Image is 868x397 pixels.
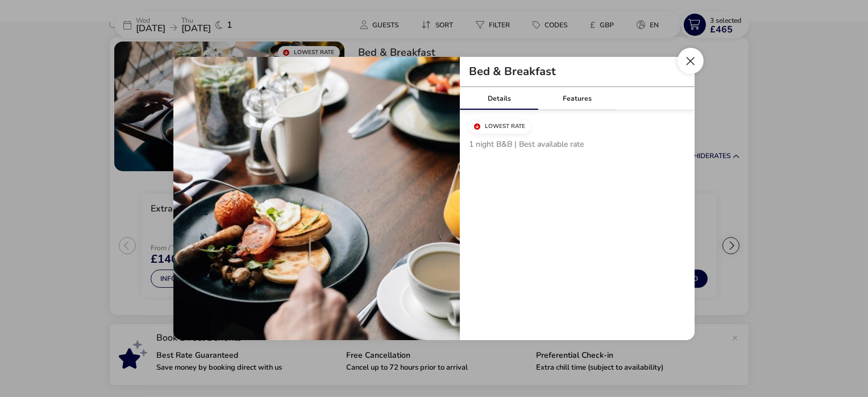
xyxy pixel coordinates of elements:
div: Details [460,87,538,110]
div: Features [538,87,617,110]
button: Close modal [678,48,704,74]
h2: Bed & Breakfast [460,66,565,77]
div: Lowest Rate [469,119,531,134]
p: 1 night B&B | Best available rate [469,138,686,155]
div: tariffDetails [173,57,695,340]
